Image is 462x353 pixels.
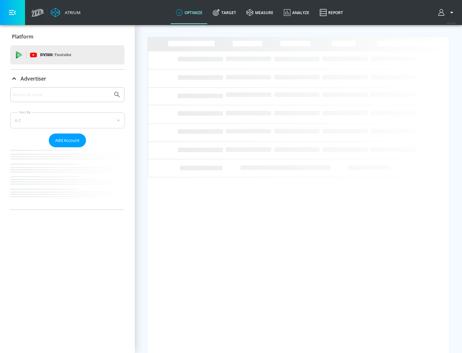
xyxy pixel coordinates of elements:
nav: list of Advertiser [10,147,124,210]
p: Advertiser [21,75,46,82]
a: optimize [171,1,208,24]
div: Platform [10,28,124,46]
p: Platform [12,33,33,40]
a: Report [314,1,348,24]
input: Search by name [13,90,110,99]
p: DV360: [40,51,71,58]
a: Atrium [51,8,81,17]
div: Advertiser [10,87,124,210]
div: Atrium [62,10,81,15]
a: Analyze [278,1,314,24]
p: Youtube [54,51,71,58]
a: Target [208,1,241,24]
label: Sort By [18,110,32,114]
div: Advertiser [10,70,124,88]
div: DV360: Youtube [10,45,124,65]
a: measure [241,1,278,24]
span: v 4.24.0 [447,21,456,25]
button: Add Account [49,133,86,147]
span: Add Account [55,137,80,144]
div: A-Z [10,112,124,128]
